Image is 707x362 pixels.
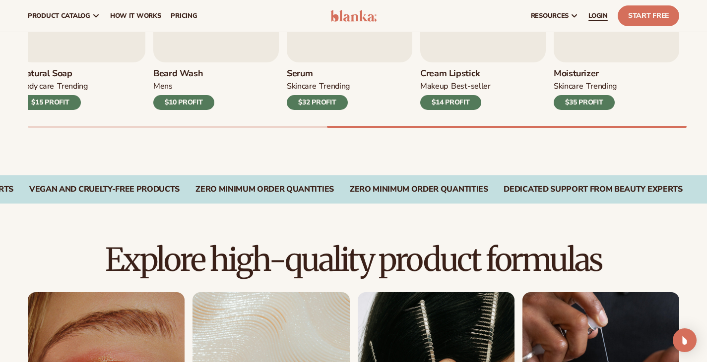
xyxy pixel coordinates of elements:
[110,12,161,20] span: How It Works
[420,68,491,79] h3: Cream Lipstick
[588,12,608,20] span: LOGIN
[28,243,679,276] h2: Explore high-quality product formulas
[28,12,90,20] span: product catalog
[330,10,377,22] img: logo
[57,81,87,92] div: TRENDING
[673,328,697,352] div: Open Intercom Messenger
[287,81,316,92] div: SKINCARE
[531,12,569,20] span: resources
[618,5,679,26] a: Start Free
[319,81,349,92] div: TRENDING
[153,68,214,79] h3: Beard Wash
[29,185,180,194] div: Vegan and Cruelty-Free Products
[20,81,54,92] div: BODY Care
[153,95,214,110] div: $10 PROFIT
[554,68,617,79] h3: Moisturizer
[504,185,682,194] div: Dedicated Support From Beauty Experts
[350,185,488,194] div: Zero Minimum Order QuantitieS
[171,12,197,20] span: pricing
[420,81,448,92] div: MAKEUP
[287,95,348,110] div: $32 PROFIT
[195,185,334,194] div: Zero Minimum Order QuantitieS
[554,81,583,92] div: SKINCARE
[586,81,616,92] div: TRENDING
[554,95,615,110] div: $35 PROFIT
[451,81,491,92] div: BEST-SELLER
[20,95,81,110] div: $15 PROFIT
[287,68,350,79] h3: Serum
[20,68,88,79] h3: Natural Soap
[420,95,481,110] div: $14 PROFIT
[153,81,173,92] div: mens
